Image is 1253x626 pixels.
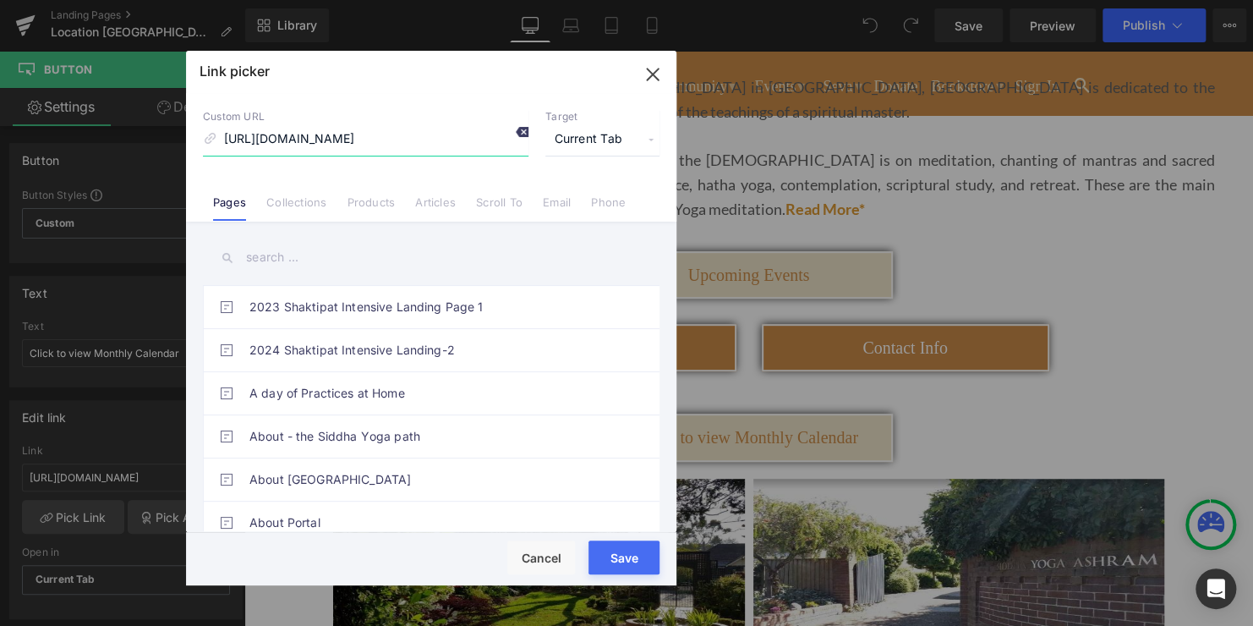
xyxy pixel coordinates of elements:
a: Upcoming Events [361,200,648,248]
span: Location Info [302,288,394,306]
a: Pages [213,195,246,221]
a: About Portal [249,502,621,544]
a: About - the Siddha Yoga path [249,415,621,458]
span: Contact Info [618,288,703,306]
a: 2023 Shaktipat Intensive Landing Page 1 [249,286,621,328]
input: search ... [203,239,659,277]
button: Save [588,541,659,574]
a: Click to view Monthly Calendar [361,363,648,410]
a: Products [347,195,395,221]
p: Target [545,110,659,124]
span: Click to view Monthly Calendar [395,377,614,396]
div: Open Intercom Messenger [1196,568,1236,609]
p: Link picker [200,63,270,80]
span: Upcoming Events [444,215,566,233]
div: The focus while in the [DEMOGRAPHIC_DATA] is on meditation, chanting of mantras and sacred texts,... [303,97,971,170]
span: Current Tab [545,124,659,156]
a: Contact Info [517,273,805,321]
p: Custom URL [203,110,528,124]
font: Read More* [541,149,621,167]
a: Location Info [205,273,492,321]
a: A day of Practices at Home [249,372,621,415]
a: Email [543,195,571,221]
a: Phone [591,195,626,221]
div: The [DEMOGRAPHIC_DATA] in [GEOGRAPHIC_DATA], [GEOGRAPHIC_DATA] is dedicated to the study and prac... [303,25,971,74]
a: Scroll To [476,195,523,221]
a: About [GEOGRAPHIC_DATA] [249,459,621,501]
button: Cancel [507,541,575,574]
img: Outside View of Sydney Ashram Garden [89,428,501,614]
img: Outside View of Sydney Ashram Main Entry [21,29,260,181]
a: Articles [415,195,456,221]
input: https://gempages.net [203,124,528,156]
img: Sydney Ashram Main Building Entrance and Sign [509,428,921,614]
a: Collections [266,195,326,221]
a: 2024 Shaktipat Intensive Landing-2 [249,329,621,371]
